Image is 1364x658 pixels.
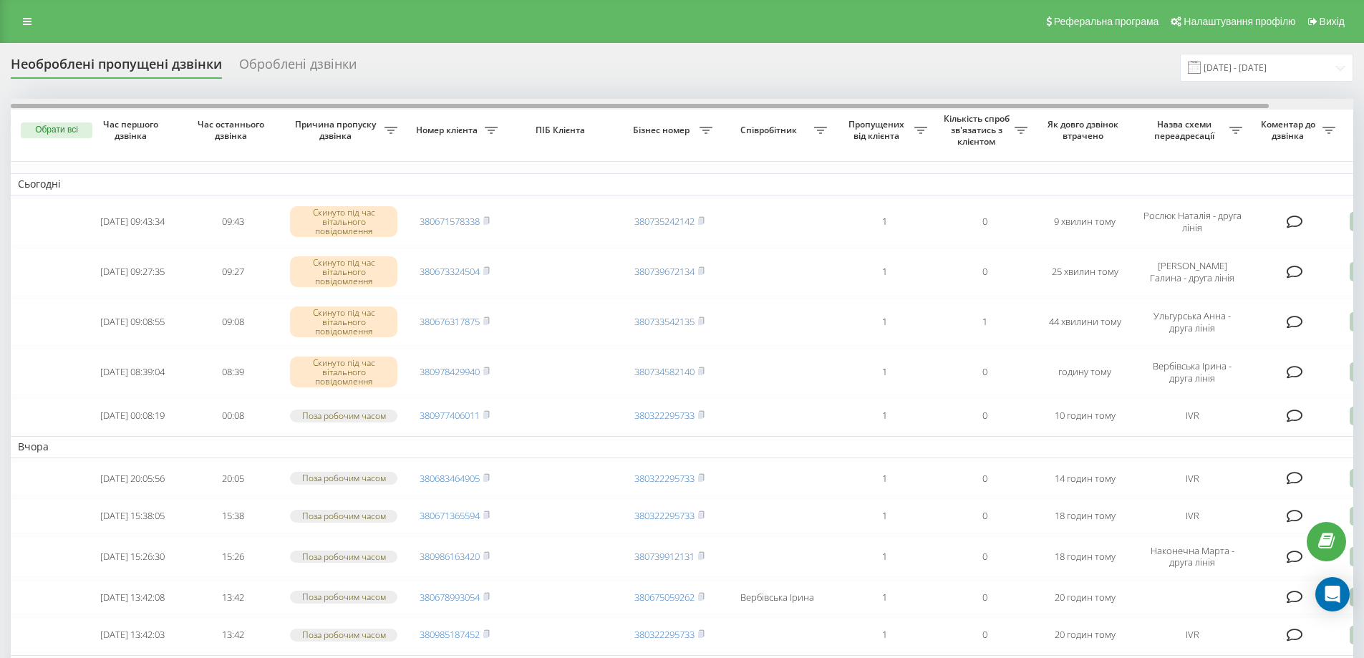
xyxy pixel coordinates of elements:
[1035,198,1135,246] td: 9 хвилин тому
[934,198,1035,246] td: 0
[934,461,1035,496] td: 0
[11,57,222,79] div: Необроблені пропущені дзвінки
[420,365,480,378] a: 380978429940
[1184,16,1295,27] span: Налаштування профілю
[412,125,485,136] span: Номер клієнта
[1035,617,1135,652] td: 20 годин тому
[934,299,1035,346] td: 1
[1257,119,1322,141] span: Коментар до дзвінка
[634,315,695,328] a: 380733542135
[82,536,183,576] td: [DATE] 15:26:30
[183,617,283,652] td: 13:42
[290,510,397,522] div: Поза робочим часом
[1035,349,1135,396] td: годину тому
[634,472,695,485] a: 380322295733
[290,410,397,422] div: Поза робочим часом
[634,215,695,228] a: 380735242142
[934,580,1035,615] td: 0
[834,461,934,496] td: 1
[82,248,183,296] td: [DATE] 09:27:35
[420,550,480,563] a: 380986163420
[82,580,183,615] td: [DATE] 13:42:08
[834,299,934,346] td: 1
[1135,198,1249,246] td: Рослюк Наталія - друга лінія
[420,409,480,422] a: 380977406011
[82,299,183,346] td: [DATE] 09:08:55
[290,629,397,641] div: Поза робочим часом
[21,122,92,138] button: Обрати всі
[1135,498,1249,533] td: IVR
[517,125,607,136] span: ПІБ Клієнта
[82,198,183,246] td: [DATE] 09:43:34
[183,248,283,296] td: 09:27
[183,536,283,576] td: 15:26
[834,536,934,576] td: 1
[290,357,397,388] div: Скинуто під час вітального повідомлення
[420,628,480,641] a: 380985187452
[1135,248,1249,296] td: [PERSON_NAME] Галина - друга лінія
[934,617,1035,652] td: 0
[1035,299,1135,346] td: 44 хвилини тому
[627,125,700,136] span: Бізнес номер
[82,349,183,396] td: [DATE] 08:39:04
[934,498,1035,533] td: 0
[934,248,1035,296] td: 0
[420,265,480,278] a: 380673324504
[834,617,934,652] td: 1
[834,398,934,433] td: 1
[1046,119,1123,141] span: Як довго дзвінок втрачено
[634,628,695,641] a: 380322295733
[634,409,695,422] a: 380322295733
[834,248,934,296] td: 1
[94,119,171,141] span: Час першого дзвінка
[1135,299,1249,346] td: Ульгурська Анна - друга лінія
[290,591,397,603] div: Поза робочим часом
[934,536,1035,576] td: 0
[720,580,834,615] td: Вербівська Ірина
[290,119,384,141] span: Причина пропуску дзвінка
[183,580,283,615] td: 13:42
[634,265,695,278] a: 380739672134
[183,349,283,396] td: 08:39
[1135,461,1249,496] td: IVR
[183,498,283,533] td: 15:38
[1135,536,1249,576] td: Наконечна Марта - друга лінія
[290,206,397,238] div: Скинуто під час вітального повідомлення
[194,119,271,141] span: Час останнього дзвінка
[82,617,183,652] td: [DATE] 13:42:03
[1035,536,1135,576] td: 18 годин тому
[834,198,934,246] td: 1
[420,215,480,228] a: 380671578338
[1035,461,1135,496] td: 14 годин тому
[634,365,695,378] a: 380734582140
[1035,398,1135,433] td: 10 годин тому
[1320,16,1345,27] span: Вихід
[420,509,480,522] a: 380671365594
[290,472,397,484] div: Поза робочим часом
[834,498,934,533] td: 1
[1315,577,1350,611] div: Open Intercom Messenger
[834,580,934,615] td: 1
[1142,119,1229,141] span: Назва схеми переадресації
[183,398,283,433] td: 00:08
[1135,349,1249,396] td: Вербівська Ірина - друга лінія
[290,551,397,563] div: Поза робочим часом
[634,509,695,522] a: 380322295733
[634,591,695,604] a: 380675059262
[1135,398,1249,433] td: IVR
[1035,580,1135,615] td: 20 годин тому
[834,349,934,396] td: 1
[82,398,183,433] td: [DATE] 00:08:19
[183,461,283,496] td: 20:05
[183,299,283,346] td: 09:08
[1035,498,1135,533] td: 18 годин тому
[727,125,814,136] span: Співробітник
[420,591,480,604] a: 380678993054
[1135,617,1249,652] td: IVR
[934,349,1035,396] td: 0
[290,256,397,288] div: Скинуто під час вітального повідомлення
[420,472,480,485] a: 380683464905
[934,398,1035,433] td: 0
[183,198,283,246] td: 09:43
[1054,16,1159,27] span: Реферальна програма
